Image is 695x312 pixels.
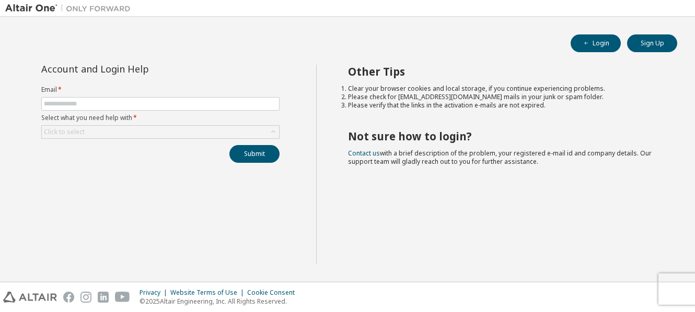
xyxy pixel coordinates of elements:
[44,128,85,136] div: Click to select
[348,149,652,166] span: with a brief description of the problem, your registered e-mail id and company details. Our suppo...
[63,292,74,303] img: facebook.svg
[115,292,130,303] img: youtube.svg
[42,126,279,138] div: Click to select
[41,114,280,122] label: Select what you need help with
[98,292,109,303] img: linkedin.svg
[41,65,232,73] div: Account and Login Help
[3,292,57,303] img: altair_logo.svg
[627,34,677,52] button: Sign Up
[247,289,301,297] div: Cookie Consent
[5,3,136,14] img: Altair One
[229,145,280,163] button: Submit
[80,292,91,303] img: instagram.svg
[140,289,170,297] div: Privacy
[348,149,380,158] a: Contact us
[571,34,621,52] button: Login
[140,297,301,306] p: © 2025 Altair Engineering, Inc. All Rights Reserved.
[348,129,659,143] h2: Not sure how to login?
[348,93,659,101] li: Please check for [EMAIL_ADDRESS][DOMAIN_NAME] mails in your junk or spam folder.
[348,85,659,93] li: Clear your browser cookies and local storage, if you continue experiencing problems.
[41,86,280,94] label: Email
[348,65,659,78] h2: Other Tips
[170,289,247,297] div: Website Terms of Use
[348,101,659,110] li: Please verify that the links in the activation e-mails are not expired.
